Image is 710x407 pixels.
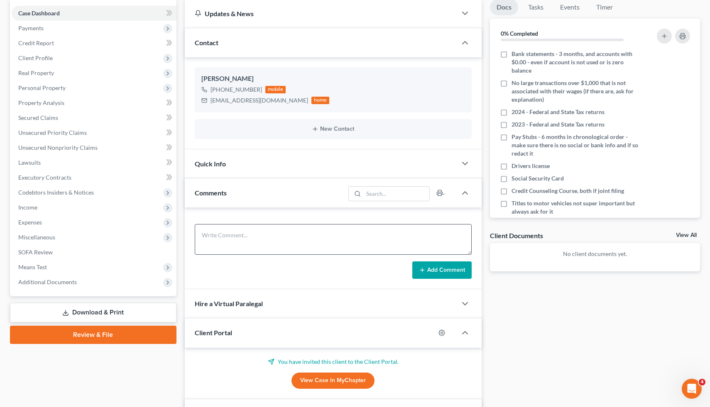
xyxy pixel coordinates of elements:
[512,199,640,216] span: Titles to motor vehicles not super important but always ask for it
[512,79,640,104] span: No large transactions over $1,000 that is not associated with their wages (if there are, ask for ...
[676,232,697,238] a: View All
[18,129,87,136] span: Unsecured Priority Claims
[12,125,176,140] a: Unsecured Priority Claims
[18,84,66,91] span: Personal Property
[18,159,41,166] span: Lawsuits
[18,24,44,32] span: Payments
[195,189,227,197] span: Comments
[18,263,47,271] span: Means Test
[195,329,232,336] span: Client Portal
[12,95,176,110] a: Property Analysis
[490,231,543,240] div: Client Documents
[497,250,693,258] p: No client documents yet.
[291,373,375,389] a: View Case in MyChapter
[18,278,77,285] span: Additional Documents
[512,50,640,75] span: Bank statements - 3 months, and accounts with $0.00 - even if account is not used or is zero balance
[12,110,176,125] a: Secured Claims
[18,39,54,46] span: Credit Report
[364,187,430,201] input: Search...
[12,245,176,260] a: SOFA Review
[12,36,176,51] a: Credit Report
[195,358,472,366] p: You have invited this client to the Client Portal.
[311,97,330,104] div: home
[12,170,176,185] a: Executory Contracts
[18,144,98,151] span: Unsecured Nonpriority Claims
[512,174,564,183] span: Social Security Card
[512,120,605,129] span: 2023 - Federal and State Tax returns
[211,85,262,94] div: [PHONE_NUMBER]
[12,6,176,21] a: Case Dashboard
[501,30,538,37] strong: 0% Completed
[18,234,55,241] span: Miscellaneous
[10,326,176,344] a: Review & File
[18,219,42,226] span: Expenses
[201,74,465,84] div: [PERSON_NAME]
[18,114,58,121] span: Secured Claims
[18,174,71,181] span: Executory Contracts
[18,10,60,17] span: Case Dashboard
[211,96,308,105] div: [EMAIL_ADDRESS][DOMAIN_NAME]
[10,303,176,322] a: Download & Print
[201,126,465,132] button: New Contact
[12,140,176,155] a: Unsecured Nonpriority Claims
[195,300,263,307] span: Hire a Virtual Paralegal
[18,99,64,106] span: Property Analysis
[512,162,550,170] span: Drivers license
[682,379,702,399] iframe: Intercom live chat
[512,108,605,116] span: 2024 - Federal and State Tax returns
[18,204,37,211] span: Income
[18,54,53,61] span: Client Profile
[512,187,624,195] span: Credit Counseling Course, both if joint filing
[195,39,218,46] span: Contact
[512,133,640,158] span: Pay Stubs - 6 months in chronological order - make sure there is no social or bank info and if so...
[18,249,53,256] span: SOFA Review
[265,86,286,93] div: mobile
[195,9,447,18] div: Updates & News
[195,160,226,168] span: Quick Info
[412,261,472,279] button: Add Comment
[12,155,176,170] a: Lawsuits
[18,69,54,76] span: Real Property
[699,379,705,385] span: 4
[18,189,94,196] span: Codebtors Insiders & Notices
